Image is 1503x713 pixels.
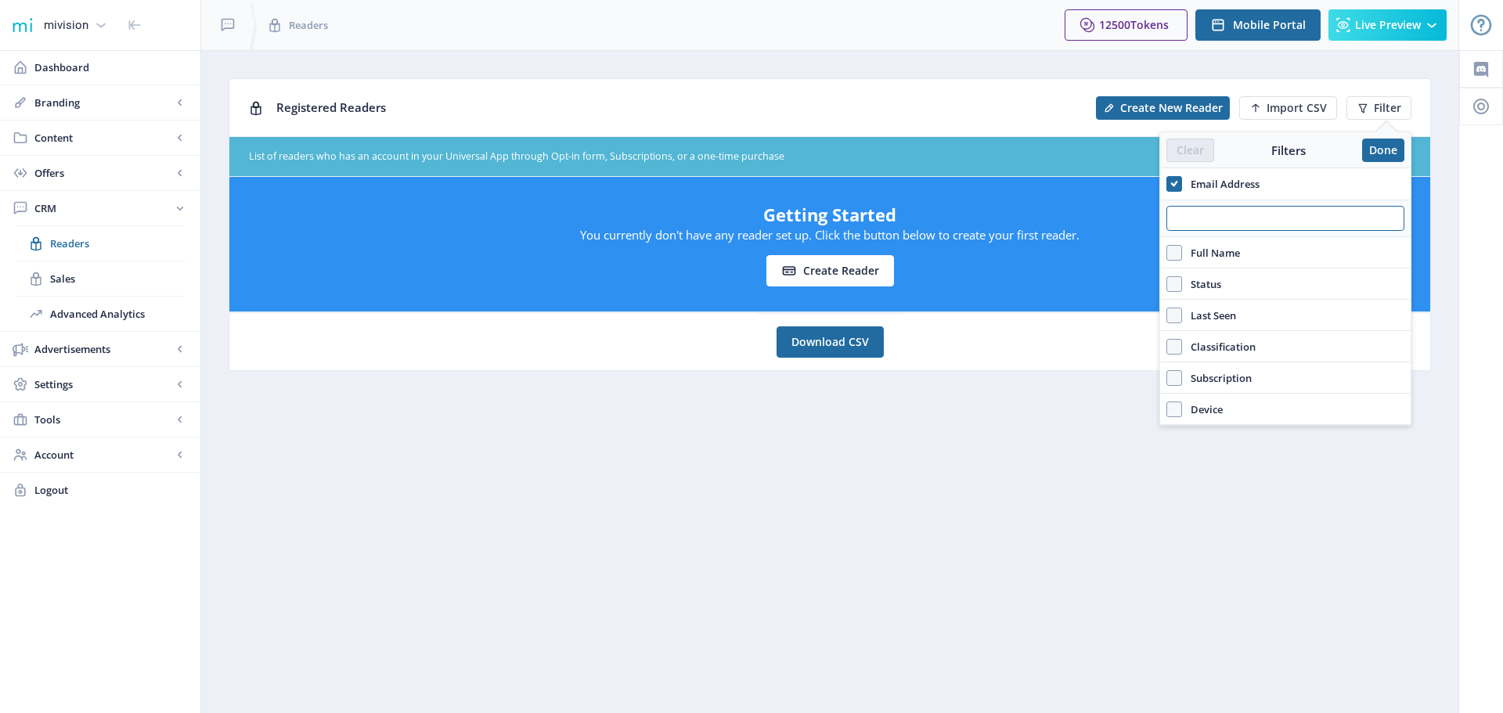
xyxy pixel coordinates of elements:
[34,200,172,216] span: CRM
[1182,306,1236,325] span: Last Seen
[1346,96,1411,120] button: Filter
[1130,17,1169,32] span: Tokens
[44,8,88,42] div: mivision
[9,13,34,38] img: 1f20cf2a-1a19-485c-ac21-848c7d04f45b.png
[34,165,172,181] span: Offers
[1087,96,1230,120] a: New page
[34,95,172,110] span: Branding
[249,149,1317,164] div: List of readers who has an account in your Universal App through Opt-in form, Subscriptions, or a...
[1120,102,1223,114] span: Create New Reader
[16,226,185,261] a: Readers
[1374,102,1401,114] span: Filter
[16,261,185,296] a: Sales
[34,412,172,427] span: Tools
[1182,400,1223,419] span: Device
[1182,337,1256,356] span: Classification
[245,227,1415,243] p: You currently don't have any reader set up. Click the button below to create your first reader.
[1230,96,1337,120] a: New page
[1065,9,1188,41] button: 12500Tokens
[766,255,894,286] button: Create reader
[16,297,185,331] a: Advanced Analytics
[34,447,172,463] span: Account
[777,326,884,358] a: Download CSV
[1195,9,1321,41] button: Mobile Portal
[1267,102,1327,114] span: Import CSV
[34,59,188,75] span: Dashboard
[1214,142,1362,158] div: Filters
[1362,139,1404,162] button: Done
[1166,139,1214,162] button: Clear
[34,482,188,498] span: Logout
[229,78,1431,313] app-collection-view: Registered Readers
[1239,96,1337,120] button: Import CSV
[34,130,172,146] span: Content
[1328,9,1447,41] button: Live Preview
[1182,243,1240,262] span: Full Name
[34,376,172,392] span: Settings
[1182,369,1252,387] span: Subscription
[50,236,185,251] span: Readers
[1182,175,1260,193] span: Email Address
[1096,96,1230,120] button: Create New Reader
[1233,19,1306,31] span: Mobile Portal
[276,99,386,115] span: Registered Readers
[245,202,1415,227] h5: Getting Started
[1182,275,1221,293] span: Status
[50,271,185,286] span: Sales
[289,17,328,33] span: Readers
[1355,19,1421,31] span: Live Preview
[50,306,185,322] span: Advanced Analytics
[34,341,172,357] span: Advertisements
